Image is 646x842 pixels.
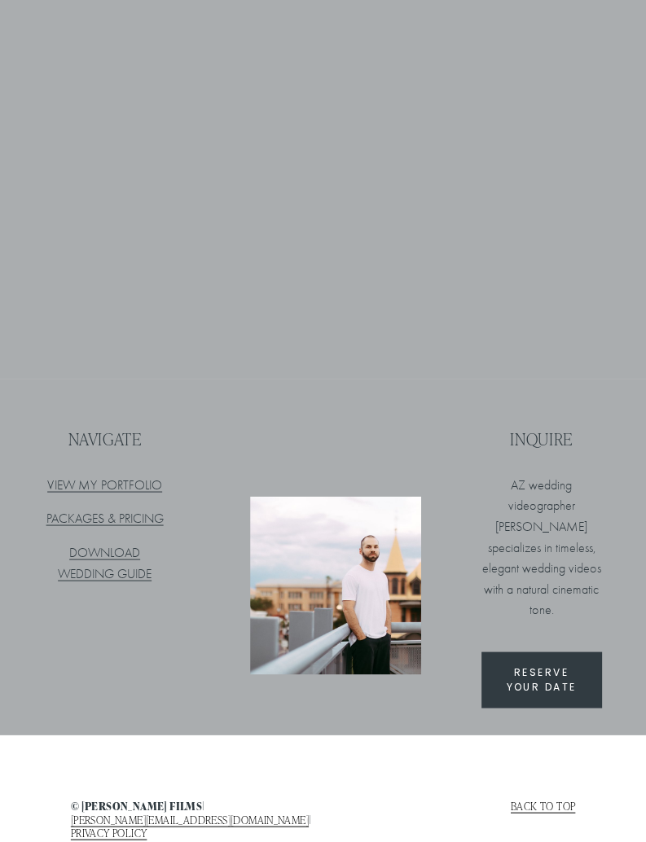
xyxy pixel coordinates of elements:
[481,428,601,448] h3: INQUIRE
[481,651,601,707] a: RESERVE YOUR DATE
[511,799,575,812] a: Back to top
[47,477,162,492] a: VIEW MY PORTFOLIO
[71,826,147,839] a: PRIVACY POLICY
[71,813,309,826] a: [PERSON_NAME][EMAIL_ADDRESS][DOMAIN_NAME]
[58,545,152,581] a: DOWNLOAD WEDDING GUIDE
[71,798,202,813] strong: © [PERSON_NAME] films
[45,428,165,448] h3: NAVIGATE
[71,799,319,839] h4: | |
[46,511,164,525] a: PACKAGES & PRICING
[481,475,601,621] p: AZ wedding videographer [PERSON_NAME] specializes in timeless, elegant wedding videos with a natu...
